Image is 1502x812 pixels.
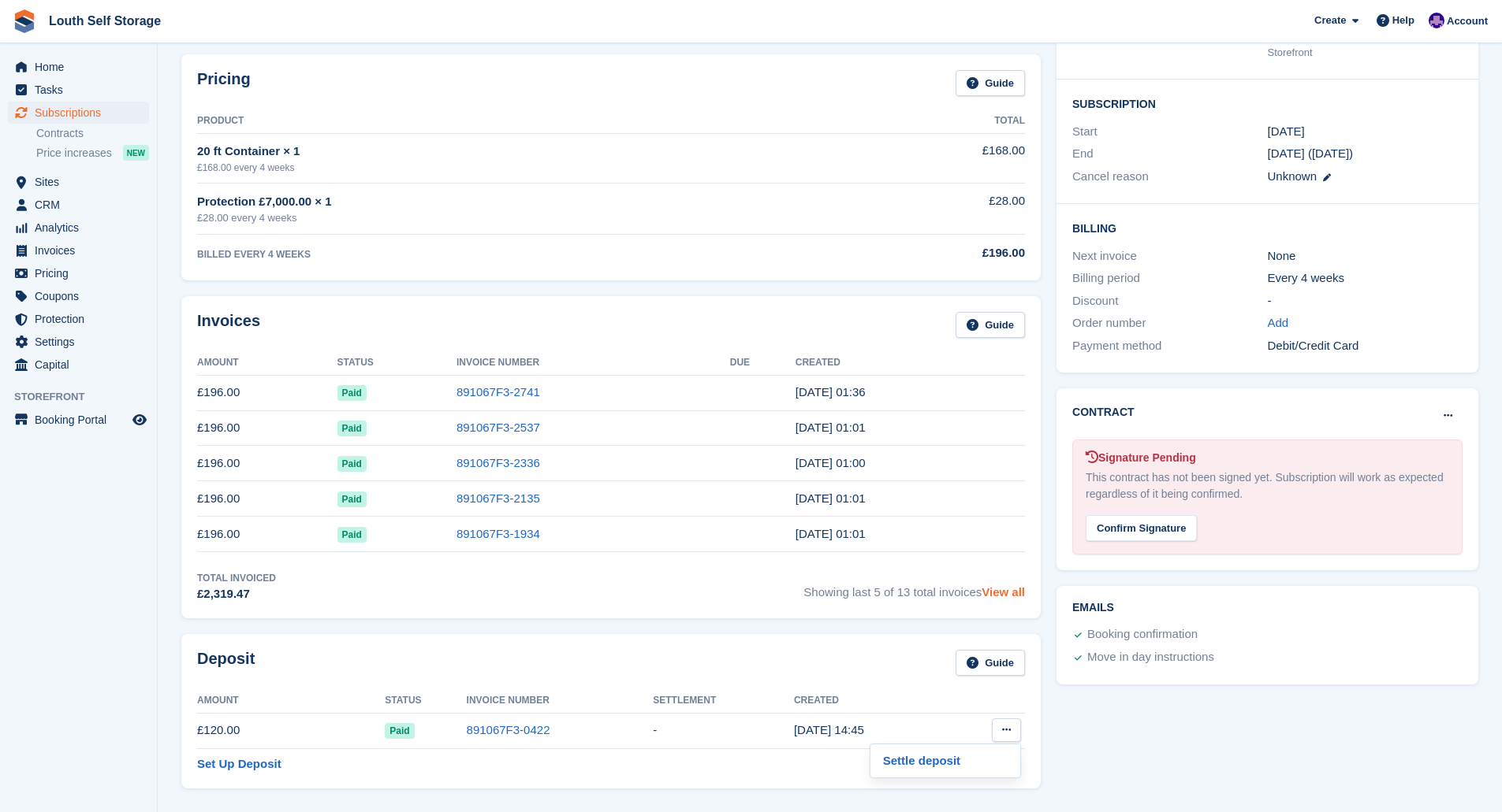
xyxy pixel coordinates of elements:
[653,713,794,748] td: -
[35,217,129,239] span: Analytics
[130,410,149,429] a: Preview store
[982,585,1025,599] a: View all
[197,410,337,446] td: £196.00
[385,688,466,714] th: Status
[730,350,796,376] th: Due
[35,171,129,193] span: Sites
[877,751,1014,771] a: Settle deposit
[794,688,951,714] th: Created
[1072,168,1267,186] div: Cancel reason
[1268,314,1289,332] a: Add
[197,446,337,481] td: £196.00
[1086,515,1197,541] div: Confirm Signature
[197,193,826,211] div: Protection £7,000.00 × 1
[796,456,866,469] time: 2025-06-06 00:00:55 UTC
[43,8,167,34] a: Louth Self Storage
[8,56,149,78] a: menu
[8,262,149,284] a: menu
[1268,45,1463,61] div: Storefront
[337,421,367,436] span: Paid
[457,456,540,469] a: 891067F3-2336
[457,491,540,505] a: 891067F3-2135
[796,421,866,434] time: 2025-07-04 00:01:31 UTC
[826,109,1025,134] th: Total
[1072,123,1267,141] div: Start
[197,210,826,226] div: £28.00 every 4 weeks
[35,239,129,261] span: Invoices
[1447,13,1488,29] span: Account
[1268,292,1463,310] div: -
[337,491,367,507] span: Paid
[8,331,149,353] a: menu
[1072,337,1267,355] div: Payment method
[826,184,1025,235] td: £28.00
[35,331,129,353] span: Settings
[1268,269,1463,287] div: Every 4 weeks
[1268,146,1354,160] span: [DATE] ([DATE])
[35,56,129,78] span: Home
[197,517,337,552] td: £196.00
[8,171,149,193] a: menu
[796,491,866,505] time: 2025-05-09 00:01:10 UTC
[826,244,1025,262] div: £196.00
[457,350,730,376] th: Invoice Number
[1072,314,1267,332] div: Order number
[1072,247,1267,265] div: Next invoice
[197,481,337,517] td: £196.00
[197,713,385,748] td: £120.00
[467,688,654,714] th: Invoice Number
[197,585,276,603] div: £2,319.47
[1392,13,1414,28] span: Help
[35,102,129,124] span: Subscriptions
[1072,269,1267,287] div: Billing period
[197,755,281,773] a: Set Up Deposit
[13,9,36,33] img: stora-icon-8386f47178a22dfd0bd8f6a31ec36ba5ce8667c1dd55bd0f319d3a0aa187defe.svg
[197,109,826,134] th: Product
[956,650,1025,676] a: Guide
[826,133,1025,183] td: £168.00
[197,350,337,376] th: Amount
[956,312,1025,338] a: Guide
[1072,28,1267,61] div: Booked
[197,143,826,161] div: 20 ft Container × 1
[197,688,385,714] th: Amount
[1086,511,1197,525] a: Confirm Signature
[197,312,260,338] h2: Invoices
[197,650,255,676] h2: Deposit
[123,145,149,161] div: NEW
[385,723,414,739] span: Paid
[8,194,149,216] a: menu
[457,527,540,540] a: 891067F3-1934
[1314,13,1346,28] span: Create
[337,350,457,376] th: Status
[8,102,149,124] a: menu
[653,688,794,714] th: Settlement
[1072,602,1463,614] h2: Emails
[35,79,129,101] span: Tasks
[1268,247,1463,265] div: None
[8,239,149,261] a: menu
[8,308,149,330] a: menu
[1072,145,1267,163] div: End
[467,723,550,736] a: 891067F3-0422
[796,527,866,540] time: 2025-04-11 00:01:39 UTC
[1086,450,1449,466] div: Signature Pending
[796,385,866,399] time: 2025-08-01 00:36:10 UTC
[35,262,129,284] span: Pricing
[1268,123,1305,141] time: 2024-09-27 00:00:00 UTC
[8,409,149,431] a: menu
[197,161,826,175] div: £168.00 every 4 weeks
[337,527,367,543] span: Paid
[803,571,1025,603] span: Showing last 5 of 13 total invoices
[457,385,540,399] a: 891067F3-2741
[1072,95,1463,111] h2: Subscription
[1429,13,1444,28] img: Matthew Frith
[1087,625,1198,644] div: Booking confirmation
[337,456,367,472] span: Paid
[197,247,826,261] div: BILLED EVERY 4 WEEKS
[8,217,149,239] a: menu
[1087,648,1214,667] div: Move in day instructions
[1072,292,1267,310] div: Discount
[35,354,129,376] span: Capital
